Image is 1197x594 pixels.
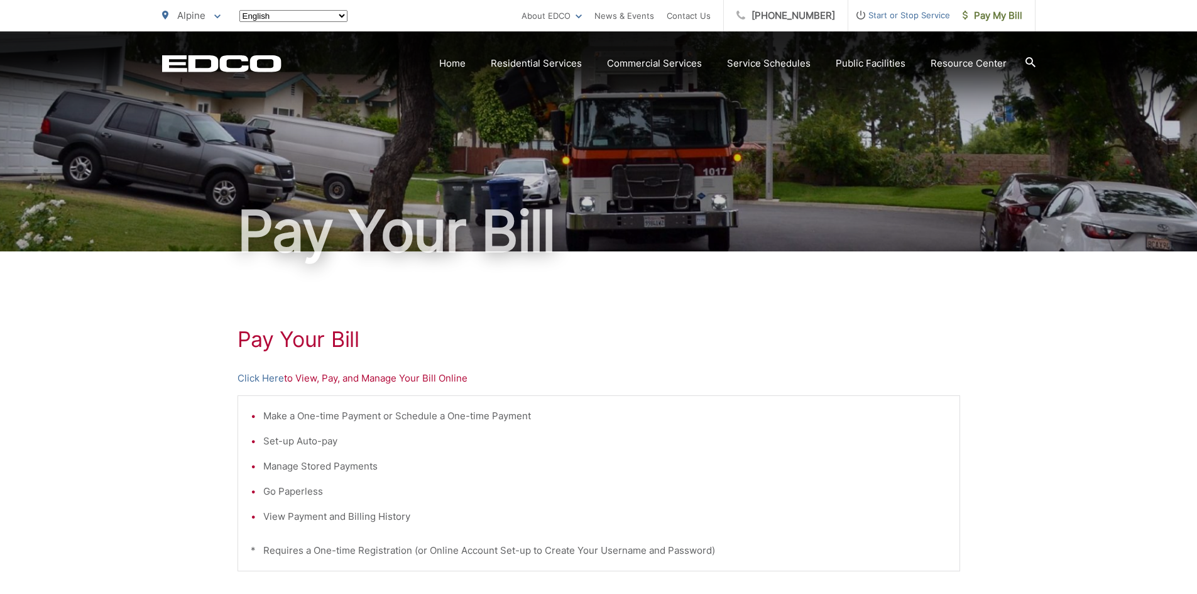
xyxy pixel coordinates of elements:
[263,509,947,524] li: View Payment and Billing History
[263,484,947,499] li: Go Paperless
[162,200,1036,263] h1: Pay Your Bill
[727,56,811,71] a: Service Schedules
[594,8,654,23] a: News & Events
[607,56,702,71] a: Commercial Services
[263,434,947,449] li: Set-up Auto-pay
[177,9,205,21] span: Alpine
[263,409,947,424] li: Make a One-time Payment or Schedule a One-time Payment
[667,8,711,23] a: Contact Us
[263,459,947,474] li: Manage Stored Payments
[238,371,960,386] p: to View, Pay, and Manage Your Bill Online
[931,56,1007,71] a: Resource Center
[239,10,347,22] select: Select a language
[238,371,284,386] a: Click Here
[439,56,466,71] a: Home
[162,55,281,72] a: EDCD logo. Return to the homepage.
[963,8,1022,23] span: Pay My Bill
[251,543,947,558] p: * Requires a One-time Registration (or Online Account Set-up to Create Your Username and Password)
[522,8,582,23] a: About EDCO
[491,56,582,71] a: Residential Services
[238,327,960,352] h1: Pay Your Bill
[836,56,905,71] a: Public Facilities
